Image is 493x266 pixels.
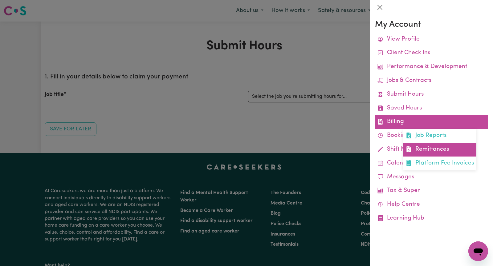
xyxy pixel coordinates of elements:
a: Tax & Super [375,184,488,198]
a: View Profile [375,33,488,46]
a: Bookings [375,129,488,143]
a: Saved Hours [375,101,488,115]
a: Jobs & Contracts [375,74,488,88]
a: Calendar [375,157,488,170]
a: Platform Fee Invoices [403,157,476,170]
a: Performance & Development [375,60,488,74]
a: Messages [375,170,488,184]
button: Close [375,2,385,12]
a: Client Check Ins [375,46,488,60]
a: Learning Hub [375,212,488,225]
a: Submit Hours [375,88,488,101]
a: BillingJob ReportsRemittancesPlatform Fee Invoices [375,115,488,129]
a: Help Centre [375,198,488,212]
a: Shift Notes [375,143,488,157]
a: Remittances [403,143,476,157]
h3: My Account [375,20,488,30]
a: Job Reports [403,129,476,143]
iframe: Button to launch messaging window [468,241,488,261]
